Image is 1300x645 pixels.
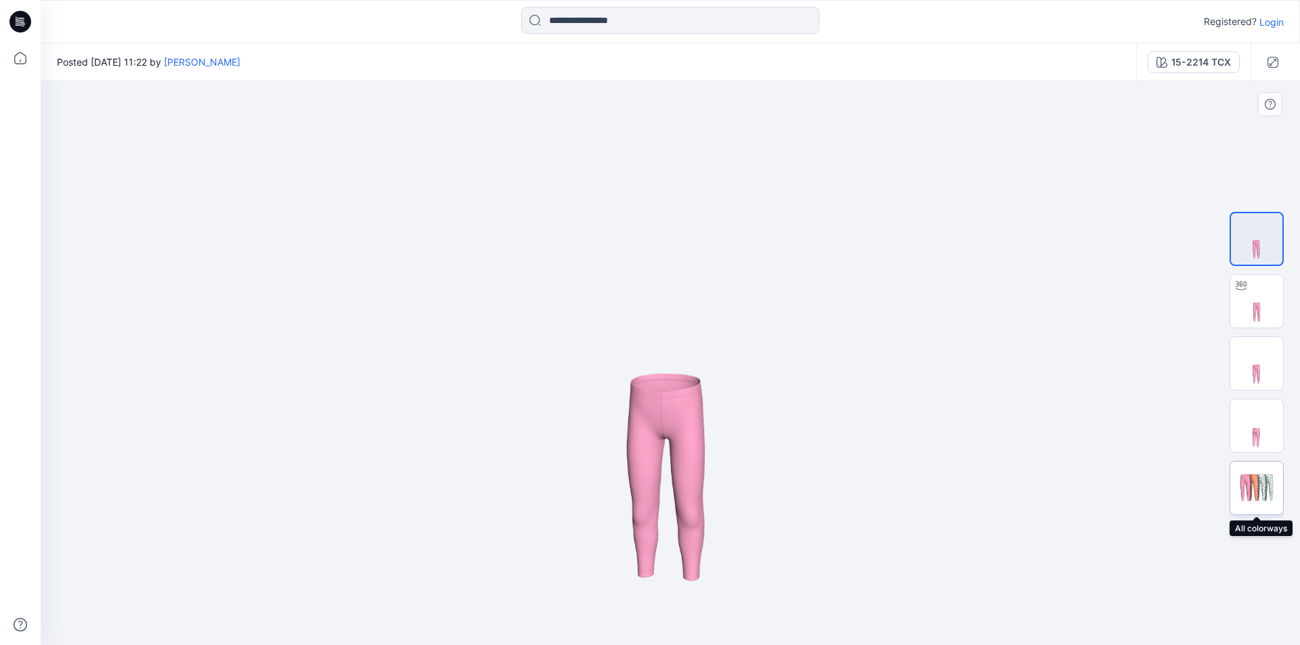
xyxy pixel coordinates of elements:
[1230,472,1283,504] img: All colorways
[1259,15,1284,29] p: Login
[1171,55,1231,70] div: 15-2214 TCX
[57,55,240,69] span: Posted [DATE] 11:22 by
[1230,337,1283,390] img: Front
[1148,51,1240,73] button: 15-2214 TCX
[1230,399,1283,452] img: Back
[1230,275,1283,328] img: Turntable
[164,56,240,68] a: [PERSON_NAME]
[1204,14,1257,30] p: Registered?
[389,81,953,645] img: eyJhbGciOiJIUzI1NiIsImtpZCI6IjAiLCJzbHQiOiJzZXMiLCJ0eXAiOiJKV1QifQ.eyJkYXRhIjp7InR5cGUiOiJzdG9yYW...
[1231,213,1282,265] img: Preview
